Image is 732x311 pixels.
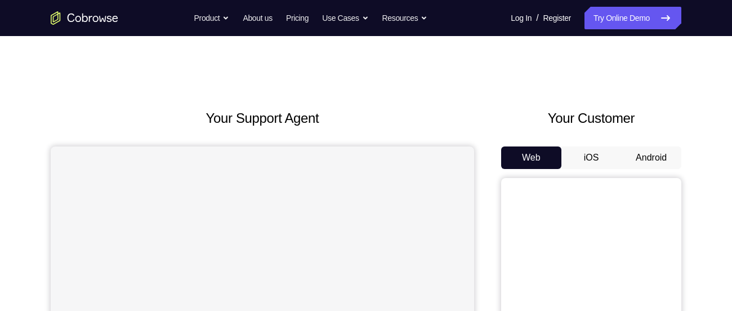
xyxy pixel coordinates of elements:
[561,146,622,169] button: iOS
[621,146,681,169] button: Android
[543,7,571,29] a: Register
[322,7,368,29] button: Use Cases
[51,11,118,25] a: Go to the home page
[194,7,230,29] button: Product
[243,7,272,29] a: About us
[501,108,681,128] h2: Your Customer
[536,11,538,25] span: /
[511,7,532,29] a: Log In
[501,146,561,169] button: Web
[584,7,681,29] a: Try Online Demo
[382,7,428,29] button: Resources
[51,108,474,128] h2: Your Support Agent
[286,7,309,29] a: Pricing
